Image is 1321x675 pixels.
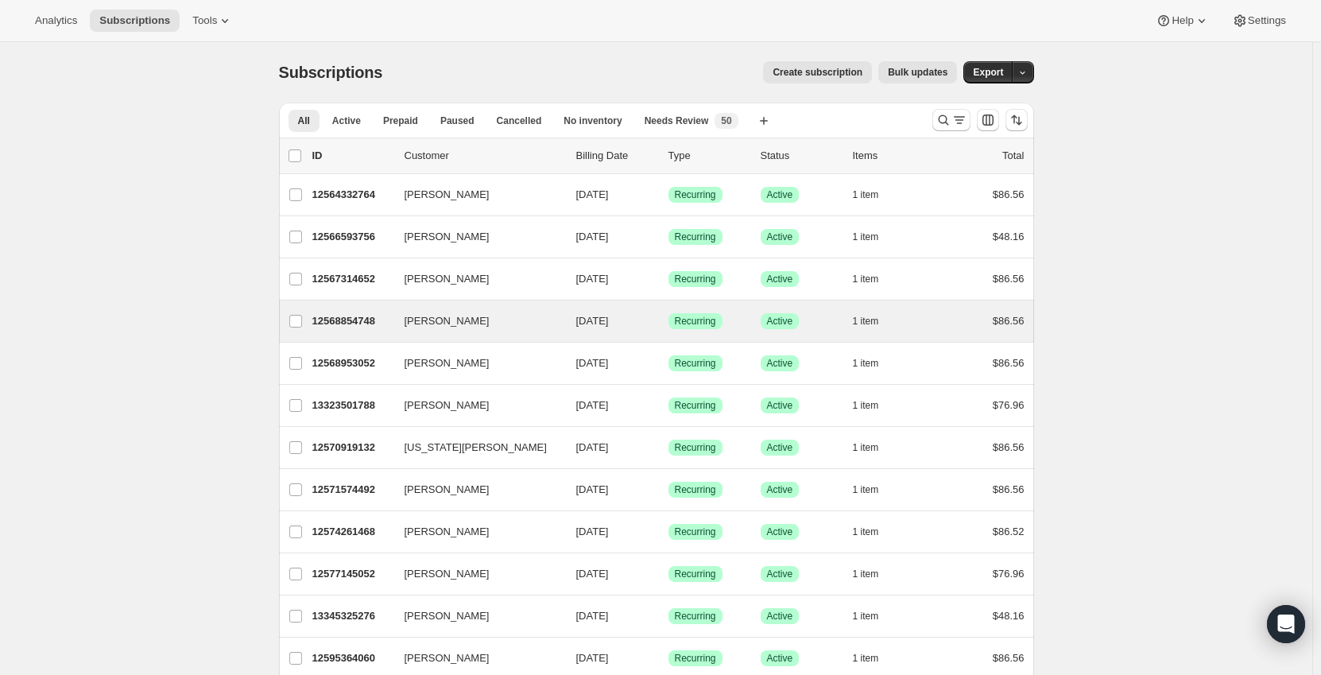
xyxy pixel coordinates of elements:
span: Recurring [675,483,716,496]
span: $48.16 [993,231,1025,242]
div: 12566593756[PERSON_NAME][DATE]SuccessRecurringSuccessActive1 item$48.16 [312,226,1025,248]
span: Recurring [675,441,716,454]
span: [DATE] [576,568,609,580]
span: Active [767,315,793,328]
button: Subscriptions [90,10,180,32]
span: [PERSON_NAME] [405,187,490,203]
div: 13345325276[PERSON_NAME][DATE]SuccessRecurringSuccessActive1 item$48.16 [312,605,1025,627]
span: $86.56 [993,441,1025,453]
span: $76.96 [993,568,1025,580]
span: $48.16 [993,610,1025,622]
span: [DATE] [576,315,609,327]
span: [DATE] [576,231,609,242]
button: Tools [183,10,242,32]
button: Create new view [751,110,777,132]
span: $86.52 [993,526,1025,537]
span: Export [973,66,1003,79]
p: 12566593756 [312,229,392,245]
span: Help [1172,14,1193,27]
span: 1 item [853,399,879,412]
span: 1 item [853,652,879,665]
span: Active [767,441,793,454]
span: Recurring [675,273,716,285]
button: Customize table column order and visibility [977,109,999,131]
span: $86.56 [993,315,1025,327]
p: Status [761,148,840,164]
div: 12567314652[PERSON_NAME][DATE]SuccessRecurringSuccessActive1 item$86.56 [312,268,1025,290]
span: Recurring [675,231,716,243]
span: Active [767,652,793,665]
button: [US_STATE][PERSON_NAME] [395,435,554,460]
div: Items [853,148,932,164]
span: Active [767,231,793,243]
p: 12571574492 [312,482,392,498]
span: [PERSON_NAME] [405,271,490,287]
button: 1 item [853,310,897,332]
button: Settings [1222,10,1296,32]
span: [DATE] [576,399,609,411]
span: Cancelled [497,114,542,127]
div: 12577145052[PERSON_NAME][DATE]SuccessRecurringSuccessActive1 item$76.96 [312,563,1025,585]
span: [PERSON_NAME] [405,229,490,245]
button: [PERSON_NAME] [395,224,554,250]
span: Recurring [675,188,716,201]
span: 1 item [853,273,879,285]
p: 13345325276 [312,608,392,624]
span: Paused [440,114,475,127]
span: Recurring [675,357,716,370]
button: Search and filter results [932,109,970,131]
p: 12567314652 [312,271,392,287]
p: 12570919132 [312,440,392,456]
button: 1 item [853,184,897,206]
span: Recurring [675,610,716,623]
span: [DATE] [576,526,609,537]
p: 12574261468 [312,524,392,540]
span: Needs Review [645,114,709,127]
span: 1 item [853,610,879,623]
div: 12571574492[PERSON_NAME][DATE]SuccessRecurringSuccessActive1 item$86.56 [312,479,1025,501]
span: [DATE] [576,652,609,664]
p: Billing Date [576,148,656,164]
span: Subscriptions [279,64,383,81]
button: [PERSON_NAME] [395,561,554,587]
p: 12577145052 [312,566,392,582]
p: Total [1002,148,1024,164]
p: Customer [405,148,564,164]
span: $86.56 [993,483,1025,495]
span: Create subscription [773,66,862,79]
span: Active [767,357,793,370]
div: 12564332764[PERSON_NAME][DATE]SuccessRecurringSuccessActive1 item$86.56 [312,184,1025,206]
span: [PERSON_NAME] [405,398,490,413]
span: Recurring [675,568,716,580]
span: $86.56 [993,652,1025,664]
span: 1 item [853,315,879,328]
span: Recurring [675,652,716,665]
span: Active [767,399,793,412]
button: [PERSON_NAME] [395,308,554,334]
button: Help [1146,10,1218,32]
button: 1 item [853,352,897,374]
button: 1 item [853,226,897,248]
button: [PERSON_NAME] [395,519,554,545]
span: Settings [1248,14,1286,27]
span: Active [767,526,793,538]
span: Recurring [675,315,716,328]
p: 12595364060 [312,650,392,666]
span: 1 item [853,441,879,454]
span: [DATE] [576,483,609,495]
span: Recurring [675,399,716,412]
span: All [298,114,310,127]
button: 1 item [853,436,897,459]
span: 1 item [853,357,879,370]
span: Active [767,610,793,623]
p: 13323501788 [312,398,392,413]
div: Type [668,148,748,164]
span: [DATE] [576,441,609,453]
p: 12564332764 [312,187,392,203]
button: [PERSON_NAME] [395,393,554,418]
button: Sort the results [1005,109,1028,131]
button: [PERSON_NAME] [395,266,554,292]
span: Recurring [675,526,716,538]
span: [PERSON_NAME] [405,524,490,540]
button: Bulk updates [878,61,957,83]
